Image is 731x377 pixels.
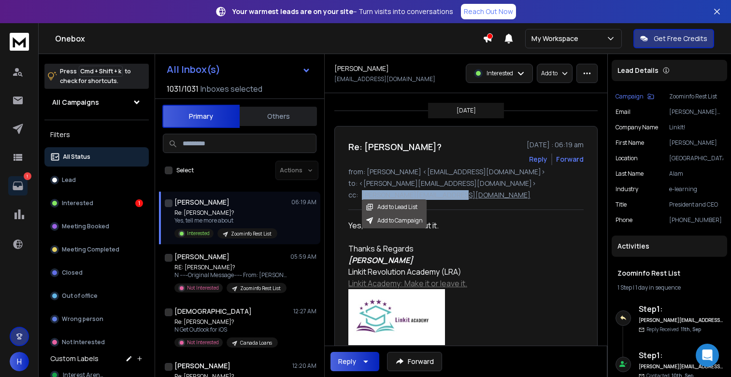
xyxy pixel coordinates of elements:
p: 05:59 AM [290,253,316,261]
p: RE: [PERSON_NAME]? [174,264,290,271]
div: Yes, tell me more about it. [348,220,576,231]
img: logo [10,33,29,51]
h3: Custom Labels [50,354,99,363]
p: Interested [187,230,210,237]
span: 11th, Sep [681,326,701,333]
p: Closed [62,269,83,277]
div: Open Intercom Messenger [696,344,719,367]
p: Zoominfo Rest List [669,93,723,100]
button: Closed [44,263,149,282]
p: 06:19 AM [291,198,316,206]
h6: [PERSON_NAME][EMAIL_ADDRESS][DOMAIN_NAME] [639,363,723,370]
button: Reply [529,154,547,164]
p: Interested [62,199,93,207]
h3: Inboxes selected [201,83,262,95]
p: Meeting Completed [62,246,119,253]
p: N -----Original Message----- From: [PERSON_NAME] [174,271,290,279]
p: Interested [487,70,513,77]
button: Add to Campaign [366,217,423,224]
p: [DATE] : 06:19 am [527,140,584,150]
h6: Step 1 : [639,303,723,315]
a: Linkit Academy: Make it or leave it. [348,278,467,289]
p: Zoominfo Rest List [240,285,281,292]
span: 1 day in sequence [635,283,681,292]
button: Wrong person [44,309,149,329]
button: Lead [44,170,149,190]
span: Add to Lead List [373,203,417,211]
h3: Filters [44,128,149,141]
p: All Status [63,153,90,161]
button: All Campaigns [44,93,149,112]
p: [EMAIL_ADDRESS][DOMAIN_NAME] [334,75,435,83]
p: Not Interested [187,284,219,292]
h1: Onebox [55,33,483,44]
p: Not Interested [187,339,219,346]
p: Lead Details [617,66,659,75]
p: [DATE] [457,107,476,114]
p: e-learning [669,185,723,193]
p: Wrong person [62,315,103,323]
p: [GEOGRAPHIC_DATA] [669,154,723,162]
p: Yes, tell me more about [174,217,277,224]
p: – Turn visits into conversations [232,7,453,16]
div: Forward [556,154,584,164]
img: AIorK4yhyXLL9BxtSLAI-yatFlLpwP8lvZXAKsblS_IkQnLQPlPQ8-FfndKvAb1s9ytQ6f9MeZYPPCogYiBs [348,289,445,345]
p: Get Free Credits [654,34,707,43]
p: Reply Received [646,326,701,333]
p: location [616,154,638,162]
p: cc: [348,190,358,200]
button: All Inbox(s) [159,60,318,79]
div: Activities [612,236,727,257]
button: Forward [387,352,442,371]
p: to: <[PERSON_NAME][EMAIL_ADDRESS][DOMAIN_NAME]> [348,179,584,188]
p: [PHONE_NUMBER] [669,216,723,224]
p: Company Name [616,124,658,131]
p: Alam [669,170,723,178]
button: Not Interested [44,333,149,352]
p: industry [616,185,638,193]
div: Linkit Revolution Academy (LRA) [348,266,576,278]
p: Re: [PERSON_NAME]? [174,209,277,217]
p: 1 [24,172,31,180]
h1: [DEMOGRAPHIC_DATA] [174,307,252,316]
p: Re: [PERSON_NAME]? [174,318,278,326]
p: Lead [62,176,76,184]
p: N Get Outlook for iOS [174,326,278,334]
p: Last Name [616,170,644,178]
p: Campaign [616,93,644,100]
div: | [617,284,721,292]
p: 12:20 AM [292,362,316,370]
i: [PERSON_NAME] [348,255,413,265]
h1: [PERSON_NAME] [174,197,229,207]
h6: Step 1 : [639,349,723,361]
p: Out of office [62,292,98,300]
span: Cmd + Shift + k [79,66,123,77]
p: Zoominfo Rest List [231,230,272,237]
a: 1 [8,176,28,195]
p: from: [PERSON_NAME] <[EMAIL_ADDRESS][DOMAIN_NAME]> [348,167,584,177]
a: Reach Out Now [461,4,516,19]
div: Reply [338,357,356,366]
h1: [PERSON_NAME] [174,252,229,262]
div: 1 [135,199,143,207]
h1: All Inbox(s) [167,65,220,74]
p: [PERSON_NAME] [669,139,723,147]
p: Reach Out Now [464,7,513,16]
button: Interested1 [44,194,149,213]
p: [PERSON_NAME][EMAIL_ADDRESS][DOMAIN_NAME] [362,190,530,200]
button: Reply [330,352,379,371]
button: Meeting Completed [44,240,149,259]
button: Campaign [616,93,654,100]
h1: All Campaigns [52,98,99,107]
h1: [PERSON_NAME] [174,361,230,371]
p: My Workspace [531,34,582,43]
h1: [PERSON_NAME] [334,64,389,73]
p: Meeting Booked [62,223,109,230]
span: 1031 / 1031 [167,83,199,95]
span: 1 Step [617,283,632,292]
p: [PERSON_NAME][EMAIL_ADDRESS][DOMAIN_NAME] [669,108,723,116]
p: First Name [616,139,644,147]
p: Canada Loans [240,339,272,347]
button: H [10,352,29,371]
